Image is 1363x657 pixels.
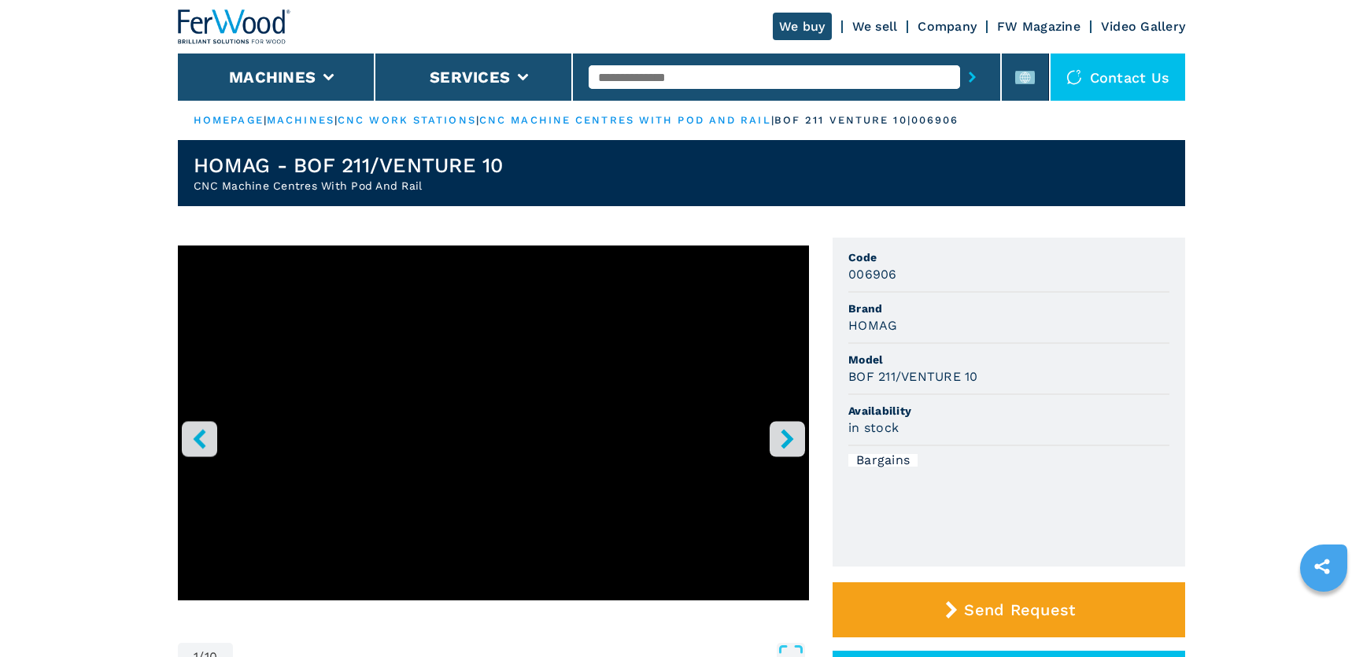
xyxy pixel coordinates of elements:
[194,178,504,194] h2: CNC Machine Centres With Pod And Rail
[430,68,510,87] button: Services
[1302,547,1342,586] a: sharethis
[1051,54,1186,101] div: Contact us
[334,114,338,126] span: |
[229,68,316,87] button: Machines
[960,59,984,95] button: submit-button
[848,301,1169,316] span: Brand
[178,245,809,627] div: Go to Slide 1
[848,352,1169,367] span: Model
[771,114,774,126] span: |
[848,316,897,334] h3: HOMAG
[848,419,899,437] h3: in stock
[848,265,897,283] h3: 006906
[476,114,479,126] span: |
[1101,19,1185,34] a: Video Gallery
[1066,69,1082,85] img: Contact us
[194,153,504,178] h1: HOMAG - BOF 211/VENTURE 10
[833,582,1185,637] button: Send Request
[479,114,771,126] a: cnc machine centres with pod and rail
[918,19,977,34] a: Company
[773,13,832,40] a: We buy
[194,114,264,126] a: HOMEPAGE
[852,19,898,34] a: We sell
[774,113,911,127] p: bof 211 venture 10 |
[997,19,1080,34] a: FW Magazine
[911,113,959,127] p: 006906
[1296,586,1351,645] iframe: Chat
[848,403,1169,419] span: Availability
[848,454,918,467] div: Bargains
[267,114,334,126] a: machines
[182,421,217,456] button: left-button
[848,249,1169,265] span: Code
[178,9,291,44] img: Ferwood
[848,367,978,386] h3: BOF 211/VENTURE 10
[964,600,1075,619] span: Send Request
[338,114,476,126] a: cnc work stations
[264,114,267,126] span: |
[770,421,805,456] button: right-button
